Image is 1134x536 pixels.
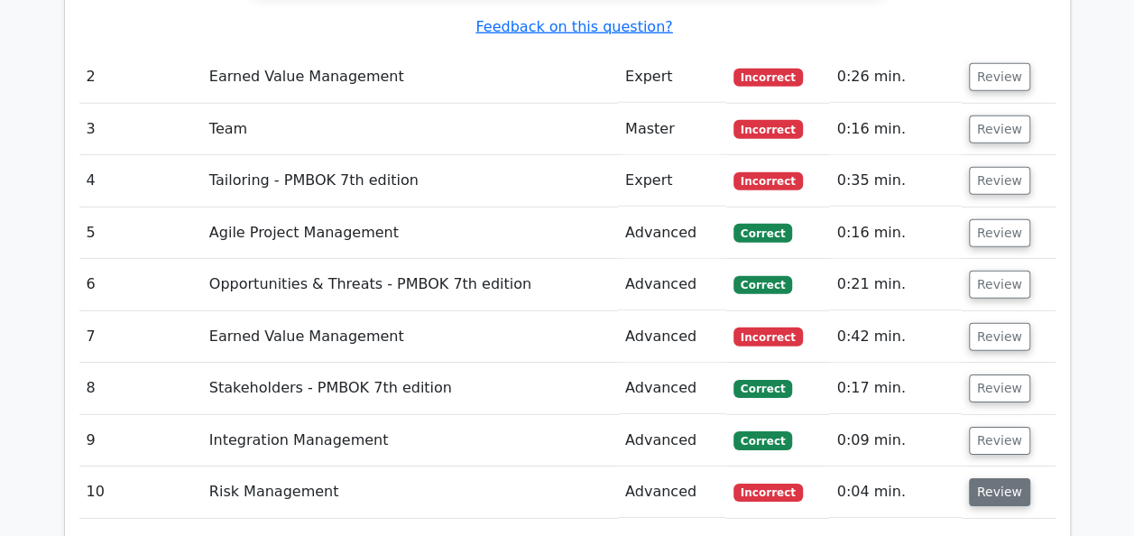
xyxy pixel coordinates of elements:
[969,478,1030,506] button: Review
[79,155,202,207] td: 4
[79,363,202,414] td: 8
[202,155,618,207] td: Tailoring - PMBOK 7th edition
[969,219,1030,247] button: Review
[829,51,961,103] td: 0:26 min.
[829,208,961,259] td: 0:16 min.
[202,259,618,310] td: Opportunities & Threats - PMBOK 7th edition
[618,363,726,414] td: Advanced
[733,484,803,502] span: Incorrect
[733,120,803,138] span: Incorrect
[618,51,726,103] td: Expert
[202,467,618,518] td: Risk Management
[202,51,618,103] td: Earned Value Management
[733,69,803,87] span: Incorrect
[202,415,618,467] td: Integration Management
[79,259,202,310] td: 6
[969,323,1030,351] button: Review
[829,155,961,207] td: 0:35 min.
[829,104,961,155] td: 0:16 min.
[618,155,726,207] td: Expert
[733,380,792,398] span: Correct
[79,104,202,155] td: 3
[733,328,803,346] span: Incorrect
[475,18,672,35] a: Feedback on this question?
[733,172,803,190] span: Incorrect
[618,415,726,467] td: Advanced
[202,363,618,414] td: Stakeholders - PMBOK 7th edition
[829,467,961,518] td: 0:04 min.
[969,374,1030,402] button: Review
[969,167,1030,195] button: Review
[829,415,961,467] td: 0:09 min.
[969,116,1030,143] button: Review
[733,431,792,449] span: Correct
[618,104,726,155] td: Master
[202,104,618,155] td: Team
[79,467,202,518] td: 10
[618,311,726,363] td: Advanced
[733,276,792,294] span: Correct
[618,467,726,518] td: Advanced
[79,311,202,363] td: 7
[202,208,618,259] td: Agile Project Management
[969,63,1030,91] button: Review
[79,208,202,259] td: 5
[969,271,1030,299] button: Review
[829,363,961,414] td: 0:17 min.
[733,224,792,242] span: Correct
[969,427,1030,455] button: Review
[79,51,202,103] td: 2
[618,208,726,259] td: Advanced
[202,311,618,363] td: Earned Value Management
[79,415,202,467] td: 9
[618,259,726,310] td: Advanced
[829,259,961,310] td: 0:21 min.
[829,311,961,363] td: 0:42 min.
